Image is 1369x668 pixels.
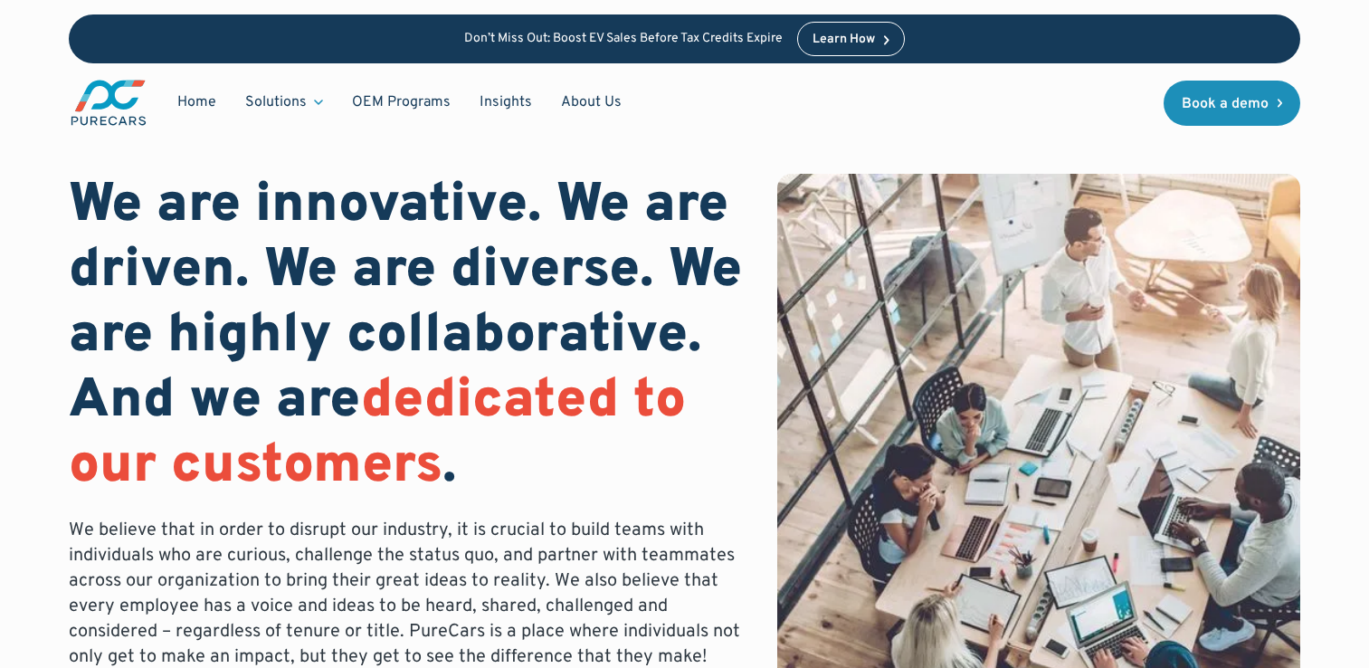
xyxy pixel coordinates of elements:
p: Don’t Miss Out: Boost EV Sales Before Tax Credits Expire [464,32,783,47]
div: Solutions [231,85,337,119]
a: Learn How [797,22,905,56]
div: Learn How [813,33,875,46]
a: Insights [465,85,547,119]
a: About Us [547,85,636,119]
a: OEM Programs [337,85,465,119]
div: Solutions [245,92,307,112]
a: Home [163,85,231,119]
img: purecars logo [69,78,148,128]
span: dedicated to our customers [69,367,686,501]
a: Book a demo [1164,81,1301,126]
div: Book a demo [1182,97,1269,111]
a: main [69,78,148,128]
h1: We are innovative. We are driven. We are diverse. We are highly collaborative. And we are . [69,174,749,500]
